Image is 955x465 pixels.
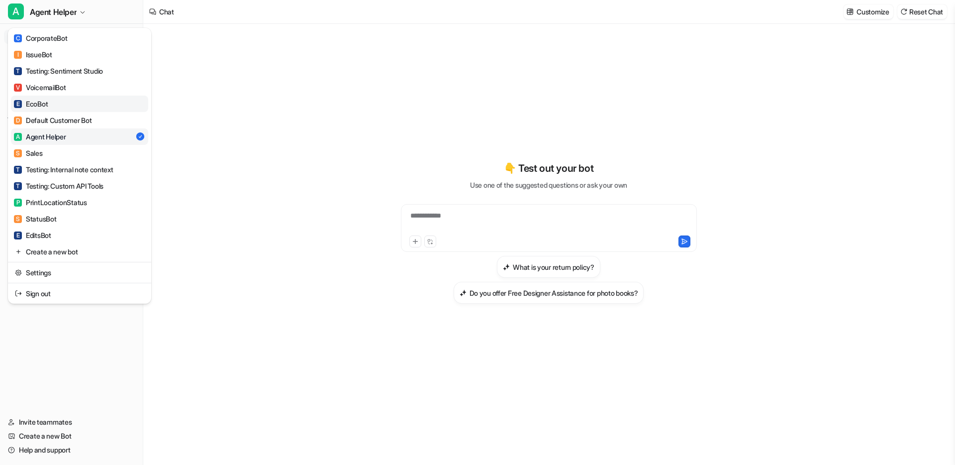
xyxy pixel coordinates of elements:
[14,197,87,208] div: PrintLocationStatus
[15,246,22,257] img: reset
[14,100,22,108] span: E
[14,230,51,240] div: EditsBot
[14,99,48,109] div: EcoBot
[14,149,22,157] span: S
[14,34,22,42] span: C
[30,5,77,19] span: Agent Helper
[14,66,103,76] div: Testing: Sentiment Studio
[14,82,66,93] div: VoicemailBot
[14,133,22,141] span: A
[14,33,68,43] div: CorporateBot
[14,182,22,190] span: T
[14,67,22,75] span: T
[14,84,22,92] span: V
[11,285,148,302] a: Sign out
[14,115,92,125] div: Default Customer Bot
[11,264,148,281] a: Settings
[14,51,22,59] span: I
[14,166,22,174] span: T
[14,148,43,158] div: Sales
[8,28,151,304] div: AAgent Helper
[14,215,22,223] span: S
[14,131,66,142] div: Agent Helper
[14,116,22,124] span: D
[15,288,22,299] img: reset
[11,243,148,260] a: Create a new bot
[14,199,22,207] span: P
[14,214,56,224] div: StatusBot
[14,164,113,175] div: Testing: Internal note context
[8,3,24,19] span: A
[14,181,103,191] div: Testing: Custom API Tools
[15,267,22,278] img: reset
[14,232,22,239] span: E
[14,49,52,60] div: IssueBot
